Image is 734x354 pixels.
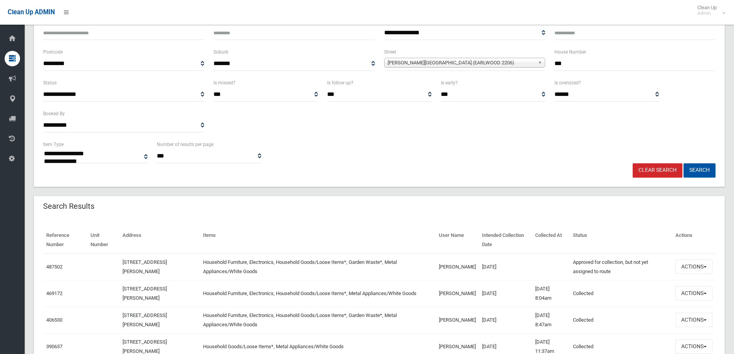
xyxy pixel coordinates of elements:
[675,339,712,354] button: Actions
[200,280,436,307] td: Household Furniture, Electronics, Household Goods/Loose Items*, Metal Appliances/White Goods
[436,253,479,280] td: [PERSON_NAME]
[479,280,532,307] td: [DATE]
[479,253,532,280] td: [DATE]
[46,344,62,349] a: 390637
[554,48,586,56] label: House Number
[436,280,479,307] td: [PERSON_NAME]
[532,280,570,307] td: [DATE] 8:04am
[46,264,62,270] a: 487502
[123,312,167,327] a: [STREET_ADDRESS][PERSON_NAME]
[479,307,532,333] td: [DATE]
[200,253,436,280] td: Household Furniture, Electronics, Household Goods/Loose Items*, Garden Waste*, Metal Appliances/W...
[570,280,672,307] td: Collected
[327,79,353,87] label: Is follow up?
[200,227,436,253] th: Items
[570,253,672,280] td: Approved for collection, but not yet assigned to route
[441,79,458,87] label: Is early?
[200,307,436,333] td: Household Furniture, Electronics, Household Goods/Loose Items*, Garden Waste*, Metal Appliances/W...
[384,48,396,56] label: Street
[633,163,682,178] a: Clear Search
[388,58,535,67] span: [PERSON_NAME][GEOGRAPHIC_DATA] (EARLWOOD 2206)
[213,48,228,56] label: Suburb
[34,199,104,214] header: Search Results
[694,5,724,16] span: Clean Up
[43,79,57,87] label: Status
[8,8,55,16] span: Clean Up ADMIN
[436,307,479,333] td: [PERSON_NAME]
[43,227,87,253] th: Reference Number
[436,227,479,253] th: User Name
[672,227,716,253] th: Actions
[43,48,63,56] label: Postcode
[46,317,62,323] a: 406530
[157,140,213,149] label: Number of results per page
[43,140,64,149] label: Item Type
[119,227,200,253] th: Address
[43,109,65,118] label: Booked By
[675,313,712,327] button: Actions
[46,290,62,296] a: 469172
[684,163,716,178] button: Search
[675,260,712,274] button: Actions
[532,227,570,253] th: Collected At
[532,307,570,333] td: [DATE] 8:47am
[123,339,167,354] a: [STREET_ADDRESS][PERSON_NAME]
[554,79,581,87] label: Is oversized?
[570,307,672,333] td: Collected
[697,10,717,16] small: Admin
[675,286,712,300] button: Actions
[213,79,235,87] label: Is missed?
[479,227,532,253] th: Intended Collection Date
[570,227,672,253] th: Status
[123,286,167,301] a: [STREET_ADDRESS][PERSON_NAME]
[123,259,167,274] a: [STREET_ADDRESS][PERSON_NAME]
[87,227,119,253] th: Unit Number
